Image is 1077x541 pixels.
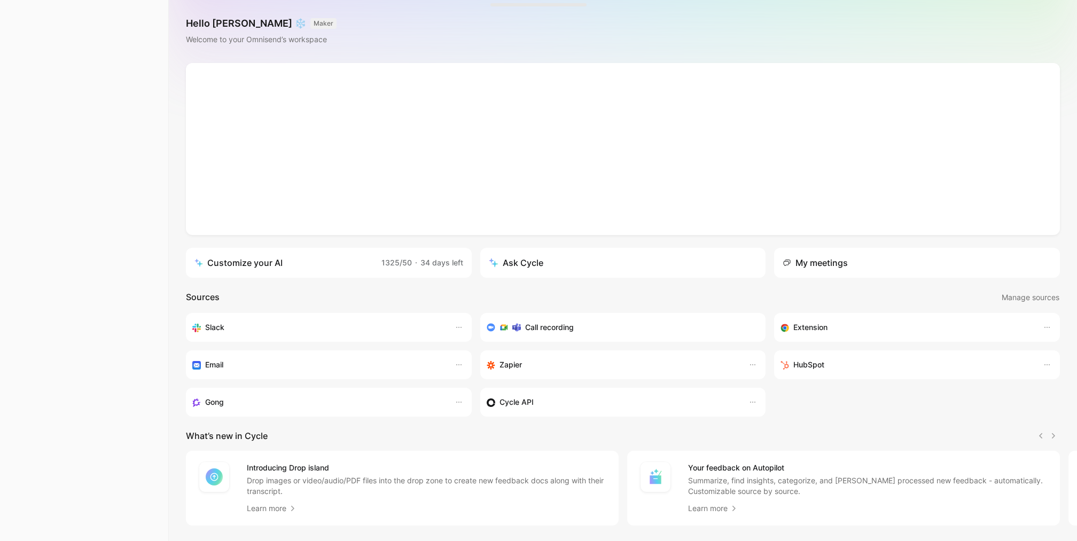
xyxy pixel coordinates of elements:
[781,321,1032,334] div: Capture feedback from anywhere on the web
[793,321,828,334] h3: Extension
[247,475,606,497] p: Drop images or video/audio/PDF files into the drop zone to create new feedback docs along with th...
[205,321,224,334] h3: Slack
[487,321,751,334] div: Record & transcribe meetings from Zoom, Meet & Teams.
[525,321,574,334] h3: Call recording
[500,358,522,371] h3: Zapier
[487,396,738,409] div: Sync customers & send feedback from custom sources. Get inspired by our favorite use case
[192,358,444,371] div: Forward emails to your feedback inbox
[310,18,337,29] button: MAKER
[688,461,1047,474] h4: Your feedback on Autopilot
[1001,291,1060,304] button: Manage sources
[1002,291,1059,304] span: Manage sources
[186,17,337,30] h1: Hello [PERSON_NAME] ❄️
[247,461,606,474] h4: Introducing Drop island
[205,396,224,409] h3: Gong
[186,248,472,278] a: Customize your AI1325/50·34 days left
[420,258,463,267] span: 34 days left
[186,429,268,442] h2: What’s new in Cycle
[487,358,738,371] div: Capture feedback from thousands of sources with Zapier (survey results, recordings, sheets, etc).
[688,502,738,515] a: Learn more
[489,256,543,269] div: Ask Cycle
[480,248,766,278] button: Ask Cycle
[186,33,337,46] div: Welcome to your Omnisend’s workspace
[192,396,444,409] div: Capture feedback from your incoming calls
[194,256,283,269] div: Customize your AI
[688,475,1047,497] p: Summarize, find insights, categorize, and [PERSON_NAME] processed new feedback - automatically. C...
[793,358,824,371] h3: HubSpot
[500,396,534,409] h3: Cycle API
[186,291,220,304] h2: Sources
[247,502,297,515] a: Learn more
[205,358,223,371] h3: Email
[783,256,848,269] div: My meetings
[192,321,444,334] div: Sync your customers, send feedback and get updates in Slack
[415,258,417,267] span: ·
[381,258,412,267] span: 1325/50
